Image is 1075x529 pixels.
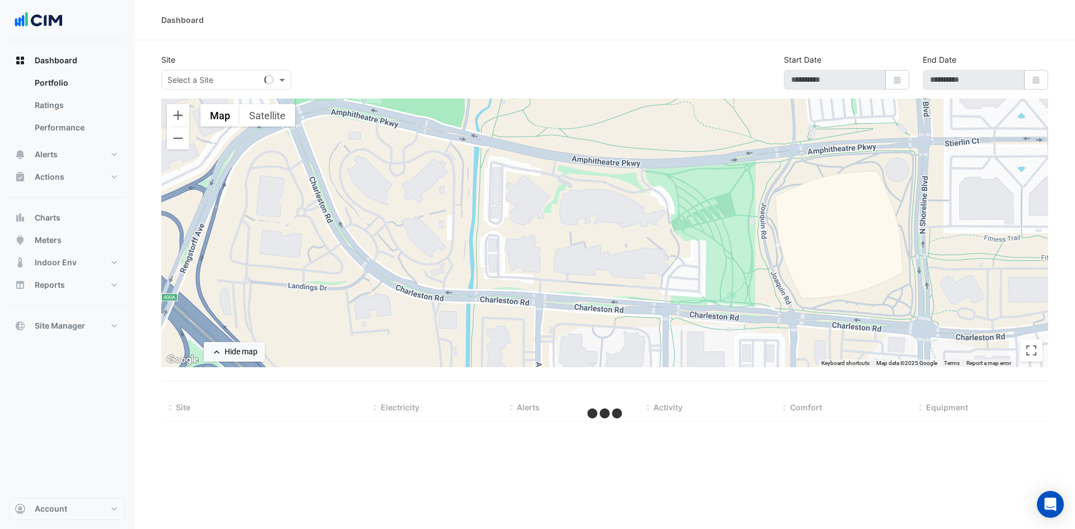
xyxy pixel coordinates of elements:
button: Account [9,498,125,520]
app-icon: Alerts [15,149,26,160]
button: Actions [9,166,125,188]
button: Hide map [204,342,265,362]
a: Terms (opens in new tab) [944,360,960,366]
span: Comfort [790,402,822,412]
app-icon: Dashboard [15,55,26,66]
a: Report a map error [966,360,1011,366]
label: End Date [923,54,956,65]
span: Actions [35,171,64,182]
span: Activity [653,402,683,412]
div: Dashboard [161,14,204,26]
button: Show street map [200,104,240,127]
app-icon: Reports [15,279,26,291]
span: Electricity [381,402,419,412]
app-icon: Meters [15,235,26,246]
span: Site Manager [35,320,85,331]
button: Zoom in [167,104,189,127]
button: Indoor Env [9,251,125,274]
app-icon: Indoor Env [15,257,26,268]
div: Open Intercom Messenger [1037,491,1064,518]
div: Dashboard [9,72,125,143]
button: Alerts [9,143,125,166]
button: Reports [9,274,125,296]
app-icon: Actions [15,171,26,182]
a: Open this area in Google Maps (opens a new window) [164,353,201,367]
span: Map data ©2025 Google [876,360,937,366]
span: Equipment [926,402,968,412]
span: Alerts [517,402,540,412]
app-icon: Site Manager [15,320,26,331]
a: Performance [26,116,125,139]
img: Google [164,353,201,367]
a: Ratings [26,94,125,116]
button: Meters [9,229,125,251]
a: Portfolio [26,72,125,94]
span: Site [176,402,190,412]
button: Charts [9,207,125,229]
button: Site Manager [9,315,125,337]
span: Dashboard [35,55,77,66]
app-icon: Charts [15,212,26,223]
span: Meters [35,235,62,246]
div: Hide map [225,346,258,358]
button: Dashboard [9,49,125,72]
button: Show satellite imagery [240,104,295,127]
label: Start Date [784,54,821,65]
img: Company Logo [13,9,64,31]
button: Keyboard shortcuts [821,359,870,367]
span: Indoor Env [35,257,77,268]
span: Account [35,503,67,514]
label: Site [161,54,175,65]
span: Alerts [35,149,58,160]
span: Charts [35,212,60,223]
span: Reports [35,279,65,291]
button: Toggle fullscreen view [1020,339,1043,362]
button: Zoom out [167,127,189,149]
